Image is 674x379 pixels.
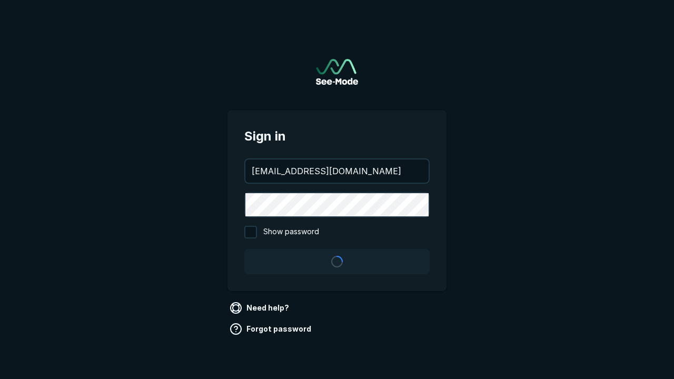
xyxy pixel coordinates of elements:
input: your@email.com [245,159,429,183]
img: See-Mode Logo [316,59,358,85]
a: Go to sign in [316,59,358,85]
a: Need help? [227,300,293,316]
span: Show password [263,226,319,238]
span: Sign in [244,127,430,146]
a: Forgot password [227,321,315,337]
